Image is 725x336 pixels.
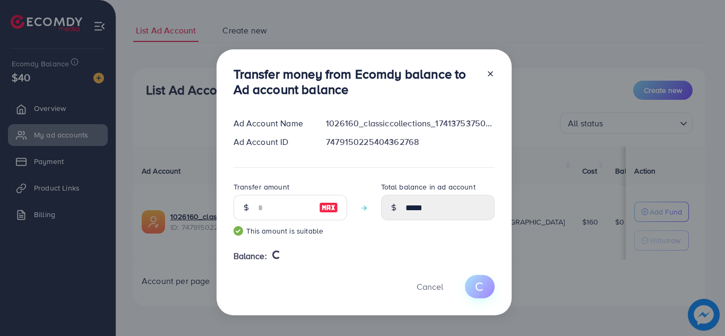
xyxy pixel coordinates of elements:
div: Ad Account ID [225,136,318,148]
h3: Transfer money from Ecomdy balance to Ad account balance [234,66,478,97]
small: This amount is suitable [234,226,347,236]
img: image [319,201,338,214]
div: Ad Account Name [225,117,318,130]
span: Balance: [234,250,267,262]
label: Transfer amount [234,182,289,192]
button: Cancel [403,275,456,298]
span: Cancel [417,281,443,292]
div: 1026160_classiccollections_1741375375046 [317,117,503,130]
img: guide [234,226,243,236]
div: 7479150225404362768 [317,136,503,148]
label: Total balance in ad account [381,182,476,192]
